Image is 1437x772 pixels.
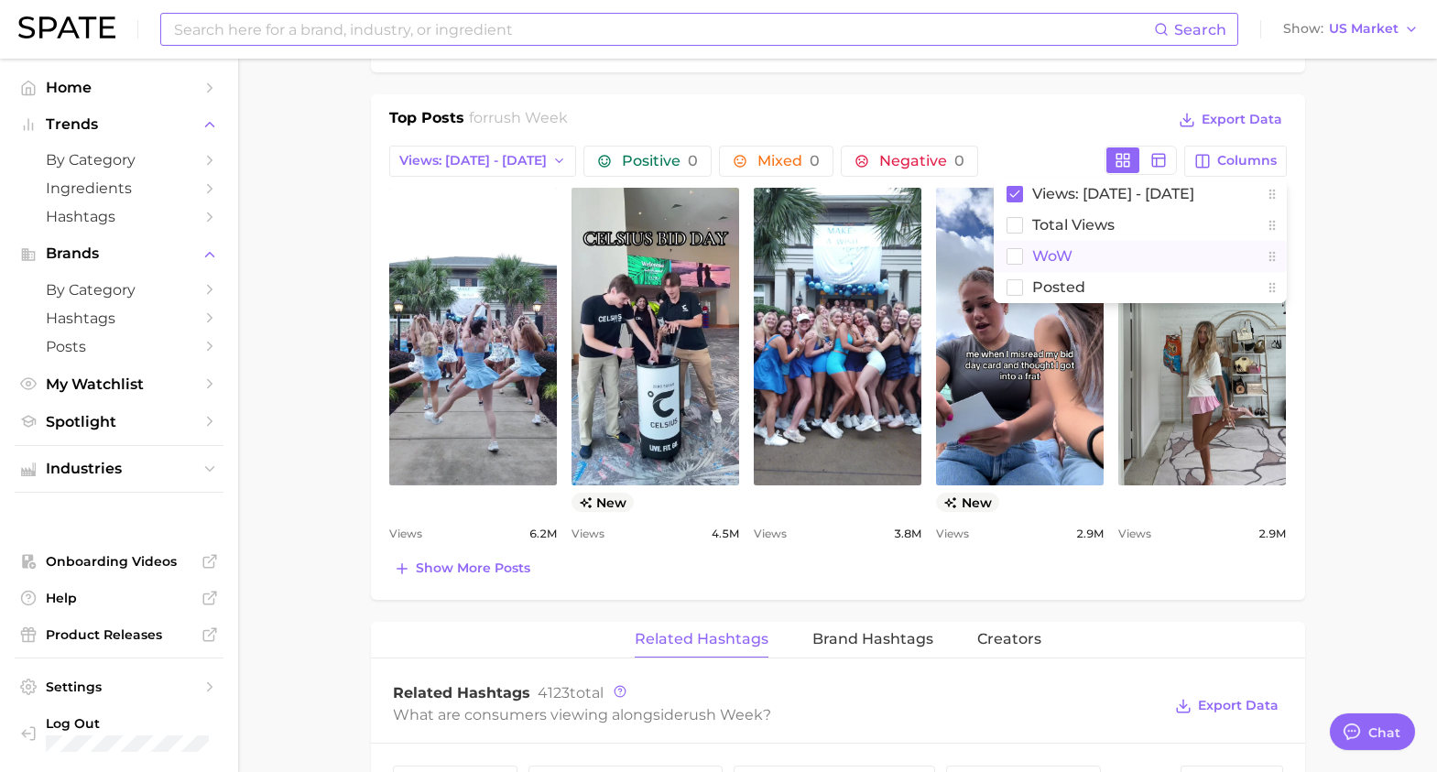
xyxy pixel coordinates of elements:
a: Spotlight [15,408,223,436]
span: Show [1283,24,1323,34]
a: Product Releases [15,621,223,648]
a: by Category [15,276,223,304]
button: Columns [1184,146,1286,177]
span: Positive [622,154,698,169]
a: Home [15,73,223,102]
span: 0 [810,152,820,169]
span: 0 [954,152,964,169]
span: 2.9m [1258,523,1286,545]
span: Show more posts [416,560,530,576]
a: Hashtags [15,202,223,231]
span: Views [754,523,787,545]
a: Hashtags [15,304,223,332]
span: Views [1118,523,1151,545]
span: 0 [688,152,698,169]
span: Posted [1032,279,1085,295]
span: Log Out [46,715,245,732]
a: Help [15,584,223,612]
span: Views [936,523,969,545]
div: What are consumers viewing alongside ? [393,702,1162,727]
span: Export Data [1202,112,1282,127]
h1: Top Posts [389,107,464,135]
span: Spotlight [46,413,192,430]
span: Posts [46,338,192,355]
button: Views: [DATE] - [DATE] [389,146,577,177]
span: Home [46,79,192,96]
span: US Market [1329,24,1399,34]
span: Brands [46,245,192,262]
span: Related Hashtags [393,684,530,701]
span: Creators [977,631,1041,647]
button: Show more posts [389,556,535,582]
span: new [936,493,999,512]
div: Columns [994,179,1287,303]
span: Mixed [757,154,820,169]
span: 3.8m [894,523,921,545]
span: WoW [1032,248,1072,264]
a: Posts [15,332,223,361]
button: Export Data [1170,693,1282,719]
a: Settings [15,673,223,701]
a: by Category [15,146,223,174]
span: Views: [DATE] - [DATE] [399,153,547,169]
h2: for [469,107,568,135]
button: Trends [15,111,223,138]
span: 4123 [538,684,570,701]
button: Industries [15,455,223,483]
span: 2.9m [1076,523,1104,545]
span: Total Views [1032,217,1115,233]
span: Brand Hashtags [812,631,933,647]
span: Related Hashtags [635,631,768,647]
span: new [572,493,635,512]
span: rush week [488,109,568,126]
span: Views [389,523,422,545]
button: Brands [15,240,223,267]
span: Industries [46,461,192,477]
span: Onboarding Videos [46,553,192,570]
span: total [538,684,604,701]
img: SPATE [18,16,115,38]
button: ShowUS Market [1279,17,1423,41]
span: My Watchlist [46,375,192,393]
span: Columns [1217,153,1277,169]
a: Onboarding Videos [15,548,223,575]
span: Trends [46,116,192,133]
span: Settings [46,679,192,695]
input: Search here for a brand, industry, or ingredient [172,14,1154,45]
span: Search [1174,21,1226,38]
a: Ingredients [15,174,223,202]
span: Help [46,590,192,606]
a: Log out. Currently logged in with e-mail marissa.callender@digitas.com. [15,710,223,757]
span: Ingredients [46,179,192,197]
span: 4.5m [712,523,739,545]
a: My Watchlist [15,370,223,398]
span: rush week [683,706,763,723]
span: by Category [46,281,192,299]
span: 6.2m [529,523,557,545]
span: Negative [879,154,964,169]
span: Views: [DATE] - [DATE] [1032,186,1194,201]
span: Export Data [1198,698,1279,713]
span: by Category [46,151,192,169]
span: Hashtags [46,208,192,225]
button: Export Data [1174,107,1286,133]
span: Hashtags [46,310,192,327]
span: Product Releases [46,626,192,643]
span: Views [572,523,604,545]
